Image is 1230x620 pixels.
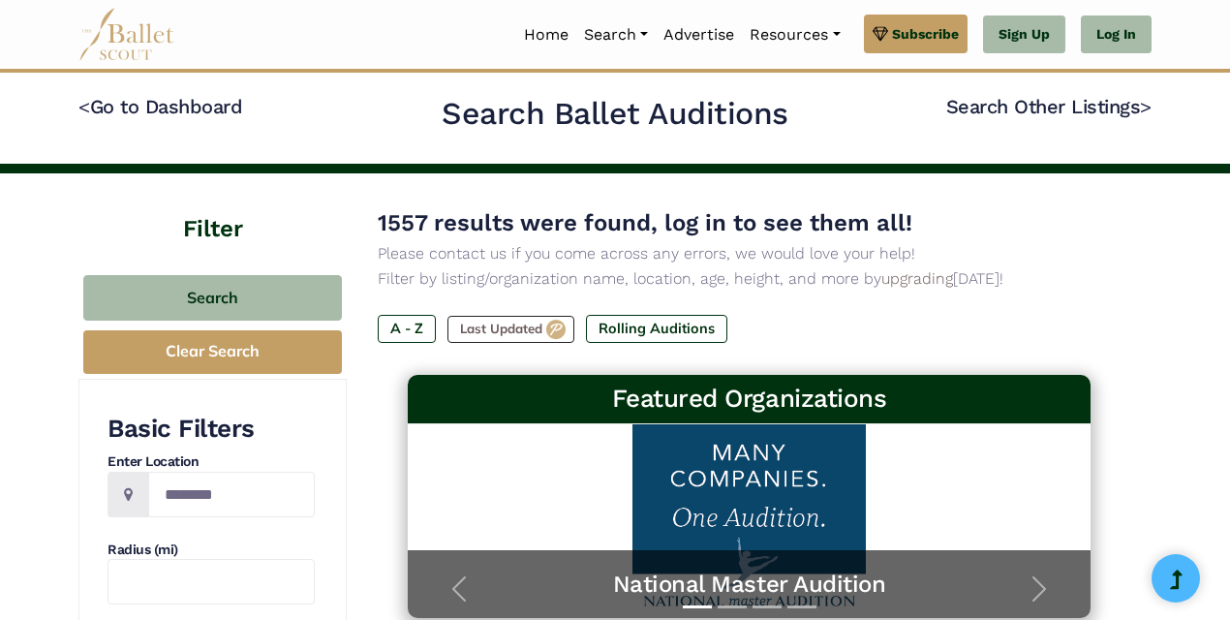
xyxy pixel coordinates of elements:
[378,241,1121,266] p: Please contact us if you come across any errors, we would love your help!
[892,23,959,45] span: Subscribe
[378,315,436,342] label: A - Z
[753,596,782,618] button: Slide 3
[1081,15,1152,54] a: Log In
[516,15,576,55] a: Home
[656,15,742,55] a: Advertise
[683,596,712,618] button: Slide 1
[442,94,788,135] h2: Search Ballet Auditions
[378,266,1121,292] p: Filter by listing/organization name, location, age, height, and more by [DATE]!
[742,15,847,55] a: Resources
[378,209,912,236] span: 1557 results were found, log in to see them all!
[108,452,315,472] h4: Enter Location
[78,94,90,118] code: <
[427,570,1072,600] a: National Master Audition
[78,95,242,118] a: <Go to Dashboard
[881,269,953,288] a: upgrading
[83,275,342,321] button: Search
[423,383,1076,416] h3: Featured Organizations
[983,15,1065,54] a: Sign Up
[148,472,315,517] input: Location
[78,173,347,246] h4: Filter
[108,413,315,446] h3: Basic Filters
[873,23,888,45] img: gem.svg
[787,596,816,618] button: Slide 4
[576,15,656,55] a: Search
[108,541,315,560] h4: Radius (mi)
[718,596,747,618] button: Slide 2
[1140,94,1152,118] code: >
[586,315,727,342] label: Rolling Auditions
[864,15,968,53] a: Subscribe
[447,316,574,343] label: Last Updated
[946,95,1152,118] a: Search Other Listings>
[83,330,342,374] button: Clear Search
